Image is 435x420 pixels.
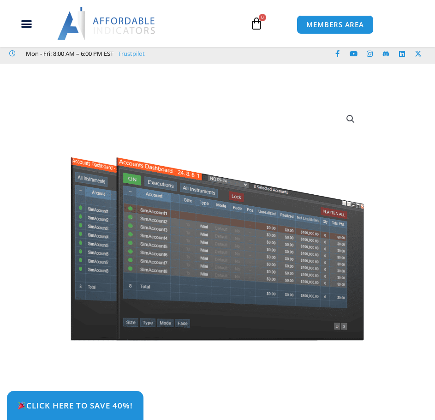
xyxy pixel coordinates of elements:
[5,15,48,32] div: Menu Toggle
[236,10,277,37] a: 0
[18,402,133,409] span: Click Here to save 40%!
[18,402,26,409] img: 🎉
[69,104,366,341] img: Screenshot 2024-08-26 155710eeeee
[57,7,156,40] img: LogoAI | Affordable Indicators – NinjaTrader
[297,15,374,34] a: MEMBERS AREA
[306,21,364,28] span: MEMBERS AREA
[24,48,113,59] span: Mon - Fri: 8:00 AM – 6:00 PM EST
[7,391,143,420] a: 🎉Click Here to save 40%!
[259,14,266,21] span: 0
[342,111,359,127] a: View full-screen image gallery
[118,48,145,59] a: Trustpilot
